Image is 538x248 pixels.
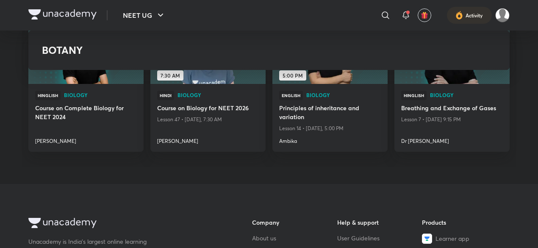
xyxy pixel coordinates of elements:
a: Dr [PERSON_NAME] [401,134,503,145]
span: Hinglish [401,91,427,100]
h3: BOTANY [42,44,374,56]
a: Company Logo [28,218,225,230]
a: User Guidelines [337,234,422,242]
p: Lesson 14 • [DATE], 5:00 PM [279,123,381,134]
img: Learner app [422,234,432,244]
p: Lesson 7 • [DATE] 9:15 PM [401,114,503,125]
a: [PERSON_NAME] [35,134,137,145]
span: 7:30 AM [157,70,183,81]
h6: Products [422,218,507,227]
a: Ambika [279,134,381,145]
a: Learner app [422,234,507,244]
span: Biology [177,92,259,98]
a: Biology [306,92,381,98]
button: avatar [418,8,431,22]
h6: Company [252,218,337,227]
img: activity [455,10,463,20]
img: Company Logo [28,218,97,228]
a: Principles of inheritance and variation [279,103,381,123]
a: Biology [430,92,503,98]
a: Breathing and Exchange of Gases [401,103,503,114]
span: Hindi [157,91,174,100]
span: Hinglish [35,91,61,100]
img: Company Logo [28,9,97,20]
a: Biology [177,92,259,98]
a: Course on Biology for NEET 2026 [157,103,259,114]
span: Learner app [435,234,469,243]
a: Course on Complete Biology for NEET 2024 [35,103,137,123]
img: Aman raj [495,8,510,22]
a: [PERSON_NAME] [157,134,259,145]
span: Biology [64,92,137,98]
button: NEET UG [118,7,171,24]
a: About us [252,234,337,242]
h6: Help & support [337,218,422,227]
p: Lesson 47 • [DATE], 7:30 AM [157,114,259,125]
a: Biology [64,92,137,98]
span: English [279,91,303,100]
span: Biology [430,92,503,98]
a: Company Logo [28,9,97,22]
img: avatar [421,11,428,19]
span: Biology [306,92,381,98]
span: 5:00 PM [279,70,306,81]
